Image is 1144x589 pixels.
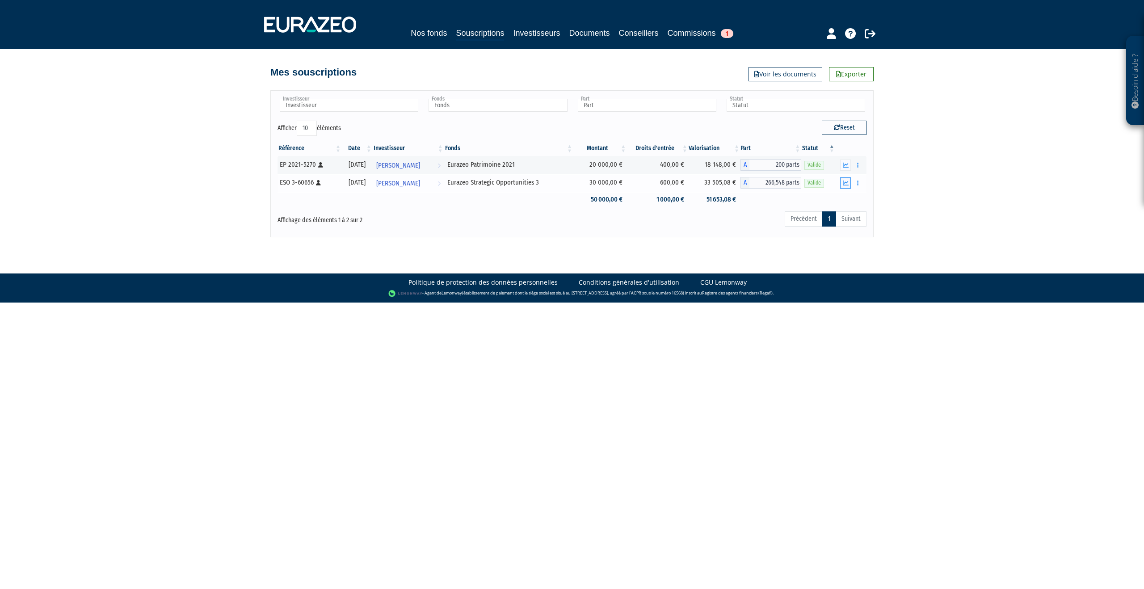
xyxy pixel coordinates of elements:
div: ESO 3-60656 [280,178,339,187]
i: [Français] Personne physique [316,180,321,185]
a: CGU Lemonway [700,278,747,287]
a: Registre des agents financiers (Regafi) [702,290,773,296]
div: Affichage des éléments 1 à 2 sur 2 [278,210,515,225]
a: Voir les documents [749,67,822,81]
p: Besoin d'aide ? [1130,41,1140,121]
a: Commissions1 [668,27,733,39]
span: 200 parts [749,159,801,171]
th: Montant: activer pour trier la colonne par ordre croissant [573,141,627,156]
div: EP 2021-5270 [280,160,339,169]
span: A [740,177,749,189]
th: Référence : activer pour trier la colonne par ordre croissant [278,141,342,156]
i: Voir l'investisseur [437,175,441,192]
button: Reset [822,121,866,135]
a: Politique de protection des données personnelles [408,278,558,287]
td: 51 653,08 € [689,192,740,207]
div: - Agent de (établissement de paiement dont le siège social est situé au [STREET_ADDRESS], agréé p... [9,289,1135,298]
th: Investisseur: activer pour trier la colonne par ordre croissant [373,141,444,156]
a: Conditions générales d'utilisation [579,278,679,287]
a: Nos fonds [411,27,447,39]
img: logo-lemonway.png [388,289,423,298]
a: Documents [569,27,610,39]
td: 20 000,00 € [573,156,627,174]
span: Valide [804,179,824,187]
td: 50 000,00 € [573,192,627,207]
td: 33 505,08 € [689,174,740,192]
img: 1732889491-logotype_eurazeo_blanc_rvb.png [264,17,356,33]
td: 18 148,00 € [689,156,740,174]
div: A - Eurazeo Patrimoine 2021 [740,159,801,171]
i: [Français] Personne physique [318,162,323,168]
a: Investisseurs [513,27,560,39]
label: Afficher éléments [278,121,341,136]
a: 1 [822,211,836,227]
i: Voir l'investisseur [437,157,441,174]
a: Exporter [829,67,874,81]
a: Lemonway [442,290,462,296]
td: 1 000,00 € [627,192,688,207]
th: Droits d'entrée: activer pour trier la colonne par ordre croissant [627,141,688,156]
select: Afficheréléments [297,121,317,136]
div: [DATE] [345,178,370,187]
td: 600,00 € [627,174,688,192]
a: Conseillers [619,27,659,39]
span: Valide [804,161,824,169]
div: Eurazeo Strategic Opportunities 3 [447,178,570,187]
div: A - Eurazeo Strategic Opportunities 3 [740,177,801,189]
th: Valorisation: activer pour trier la colonne par ordre croissant [689,141,740,156]
span: [PERSON_NAME] [376,175,420,192]
h4: Mes souscriptions [270,67,357,78]
span: A [740,159,749,171]
a: [PERSON_NAME] [373,156,444,174]
th: Fonds: activer pour trier la colonne par ordre croissant [444,141,573,156]
a: Souscriptions [456,27,504,41]
th: Part: activer pour trier la colonne par ordre croissant [740,141,801,156]
td: 30 000,00 € [573,174,627,192]
a: [PERSON_NAME] [373,174,444,192]
td: 400,00 € [627,156,688,174]
span: 1 [721,29,733,38]
div: [DATE] [345,160,370,169]
th: Statut : activer pour trier la colonne par ordre d&eacute;croissant [801,141,836,156]
th: Date: activer pour trier la colonne par ordre croissant [342,141,373,156]
div: Eurazeo Patrimoine 2021 [447,160,570,169]
span: [PERSON_NAME] [376,157,420,174]
span: 266,548 parts [749,177,801,189]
